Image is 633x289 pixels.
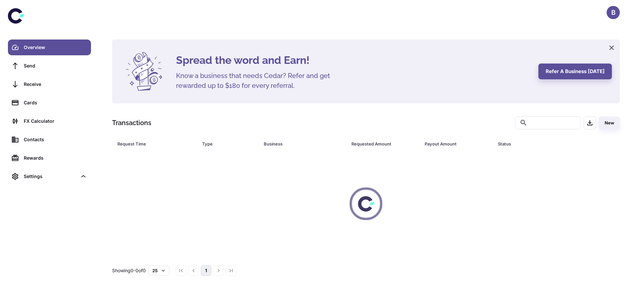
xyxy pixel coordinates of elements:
button: B [607,6,620,19]
div: Cards [24,99,87,106]
div: Send [24,62,87,69]
div: Payout Amount [425,139,481,148]
div: Contacts [24,136,87,143]
span: Type [202,139,256,148]
button: page 1 [201,265,211,276]
a: Rewards [8,150,91,166]
span: Payout Amount [425,139,490,148]
button: 25 [148,266,169,276]
span: Requested Amount [351,139,417,148]
a: Overview [8,39,91,55]
a: Send [8,58,91,74]
a: Receive [8,76,91,92]
span: Request Time [117,139,194,148]
h1: Transactions [112,118,151,128]
div: Settings [24,173,77,180]
div: Receive [24,81,87,88]
div: Request Time [117,139,186,148]
div: FX Calculator [24,118,87,125]
div: Overview [24,44,87,51]
p: Showing 0-0 of 0 [112,267,146,274]
div: Type [202,139,247,148]
div: Rewards [24,154,87,162]
button: Refer a business [DATE] [538,64,612,79]
a: FX Calculator [8,113,91,129]
h4: Spread the word and Earn! [176,52,530,68]
button: New [599,117,620,129]
span: Status [498,139,592,148]
div: Settings [8,169,91,184]
h5: Know a business that needs Cedar? Refer and get rewarded up to $180 for every referral. [176,71,341,91]
div: Status [498,139,584,148]
a: Cards [8,95,91,111]
a: Contacts [8,132,91,147]
nav: pagination navigation [175,265,237,276]
div: Requested Amount [351,139,408,148]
